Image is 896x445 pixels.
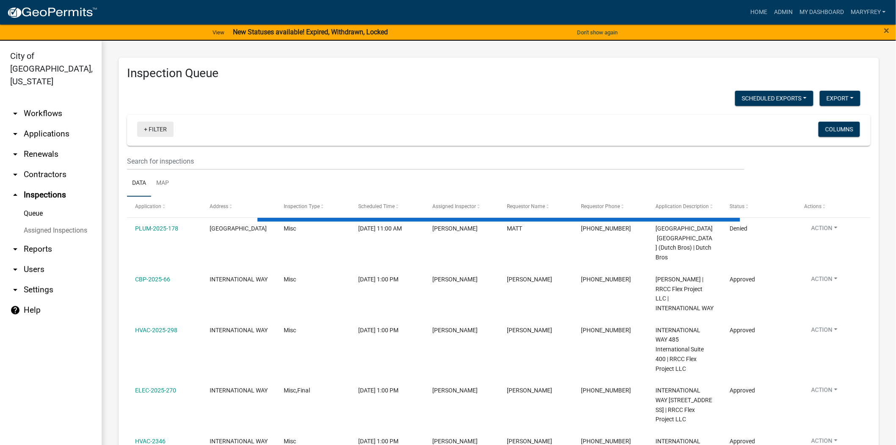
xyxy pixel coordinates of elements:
a: MaryFrey [847,4,889,20]
div: [DATE] 1:00 PM [358,386,416,395]
span: 1751 Veterans Parkway [210,225,267,232]
span: ERIC [507,276,552,283]
span: Application [135,203,161,209]
span: 502-817-2779 [581,327,631,334]
datatable-header-cell: Requestor Phone [573,197,648,217]
span: ERIC [507,327,552,334]
button: Action [805,224,844,236]
button: Don't show again [574,25,621,39]
span: INTERNATIONAL WAY [210,438,268,445]
span: ERIC [507,438,552,445]
span: 502-817-2779 [581,387,631,394]
span: Scheduled Time [358,203,395,209]
button: Action [805,275,844,287]
span: larry wallace [433,276,478,283]
span: INTERNATIONAL WAY [210,327,268,334]
datatable-header-cell: Actions [796,197,871,217]
a: + Filter [137,122,174,137]
button: Action [805,386,844,398]
span: 502-817-2779 [581,276,631,283]
i: arrow_drop_down [10,129,20,139]
span: Misc [284,438,296,445]
i: arrow_drop_down [10,244,20,254]
strong: New Statuses available! Expired, Withdrawn, Locked [233,28,388,36]
span: Assigned Inspector [433,203,476,209]
span: Address [210,203,228,209]
datatable-header-cell: Inspection Type [276,197,350,217]
datatable-header-cell: Requestor Name [499,197,573,217]
span: Requestor Name [507,203,545,209]
span: ERIC [507,387,552,394]
span: INTERNATIONAL WAY 485 International Suite 400 | RRCC Flex Project LLC [655,327,704,372]
button: Columns [819,122,860,137]
span: Status [730,203,745,209]
datatable-header-cell: Scheduled Time [350,197,425,217]
a: Data [127,170,151,197]
span: INTERNATIONAL WAY [210,387,268,394]
span: × [884,25,890,36]
span: Misc [284,225,296,232]
datatable-header-cell: Application Description [647,197,722,217]
datatable-header-cell: Status [722,197,796,217]
span: 502-440-2632 [581,225,631,232]
button: Export [820,91,860,106]
a: Map [151,170,174,197]
a: View [209,25,228,39]
h3: Inspection Queue [127,66,871,81]
i: arrow_drop_down [10,285,20,295]
span: Requestor Phone [581,203,620,209]
datatable-header-cell: Address [202,197,276,217]
span: Actions [805,203,822,209]
a: PLUM-2025-178 [135,225,178,232]
datatable-header-cell: Assigned Inspector [424,197,499,217]
input: Search for inspections [127,153,744,170]
span: Misc [284,276,296,283]
div: [DATE] 11:00 AM [358,224,416,234]
span: larry wallace [433,387,478,394]
a: HVAC-2025-298 [135,327,177,334]
div: [DATE] 1:00 PM [358,325,416,335]
a: Home [747,4,771,20]
button: Scheduled Exports [735,91,813,106]
span: Denied [730,225,748,232]
span: Approved [730,387,755,394]
i: help [10,305,20,315]
span: Application Description [655,203,709,209]
span: MATT [507,225,522,232]
span: INTERNATIONAL WAY 485 International Dr. Suite 400 | RRCC Flex Project LLC [655,387,712,423]
a: My Dashboard [796,4,847,20]
div: [DATE] 1:00 PM [358,275,416,284]
i: arrow_drop_down [10,149,20,159]
span: Misc,Final [284,387,310,394]
i: arrow_drop_up [10,190,20,200]
span: Jeremy Ramsey [433,438,478,445]
i: arrow_drop_down [10,264,20,275]
i: arrow_drop_down [10,108,20,119]
span: Mike Kruer [433,225,478,232]
span: Misc [284,327,296,334]
span: INTERNATIONAL WAY [210,276,268,283]
span: Approved [730,276,755,283]
a: Admin [771,4,796,20]
a: HVAC-2346 [135,438,166,445]
button: Close [884,25,890,36]
span: Robert Libs | RRCC Flex Project LLC | INTERNATIONAL WAY [655,276,713,311]
span: Approved [730,438,755,445]
a: CBP-2025-66 [135,276,170,283]
datatable-header-cell: Application [127,197,202,217]
button: Action [805,325,844,338]
span: Approved [730,327,755,334]
span: Inspection Type [284,203,320,209]
a: ELEC-2025-270 [135,387,176,394]
span: 502-817-2779 [581,438,631,445]
i: arrow_drop_down [10,170,20,180]
span: Jeremy Ramsey [433,327,478,334]
span: 1751 Veterans Parkway 1751 Veterans Parkway (Dutch Bros) | Dutch Bros [655,225,713,261]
